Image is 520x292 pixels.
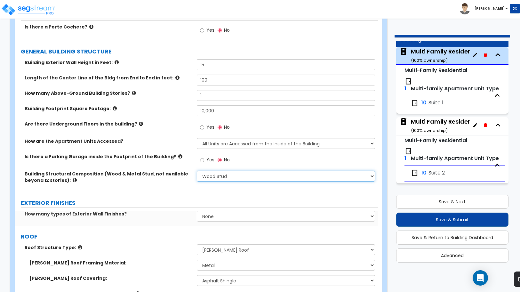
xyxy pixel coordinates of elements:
img: avatar.png [459,3,470,14]
label: Roof Structure Type: [25,244,192,251]
label: How are the Apartment Units Accessed? [25,138,192,144]
span: Multi-family Apartment Unit Type [411,85,499,92]
img: door.png [411,99,419,107]
small: Multi-Family Residential [404,137,467,144]
label: Building Structural Composition (Wood & Metal Stud, not available beyond 12 stories): [25,171,192,183]
i: click for more info! [89,24,93,29]
span: No [224,27,230,33]
span: Yes [206,124,214,130]
label: How many types of Exterior Wall Finishes? [25,211,192,217]
label: EXTERIOR FINISHES [21,199,378,207]
input: Yes [200,157,204,164]
img: logo_pro_r.png [1,3,55,16]
button: Save & Submit [396,213,508,227]
div: Multi Family Residential Building B [411,118,512,134]
input: No [218,124,222,131]
i: click for more info! [175,75,180,80]
label: Building Footprint Square Footage: [25,105,192,112]
label: [PERSON_NAME] Roof Covering: [29,275,192,281]
label: [PERSON_NAME] Roof Framing Material: [29,260,192,266]
span: Yes [206,157,214,163]
label: Are there Underground Floors in the building? [25,121,192,127]
label: Is there a Parking Garage inside the Footprint of the Building? [25,153,192,160]
small: Multi-Family Residential [404,67,467,74]
label: Length of the Center Line of the Bldg from End to End in feet: [25,75,192,81]
span: 1 [404,85,406,92]
span: Yes [206,27,214,33]
b: [PERSON_NAME] [475,6,505,11]
input: No [218,157,222,164]
span: Suite 2 [428,169,445,177]
button: Advanced [396,248,508,263]
input: No [218,27,222,34]
i: click for more info! [115,60,119,65]
img: door.png [411,169,419,177]
span: 10 [421,99,427,107]
small: ( 100 % ownership) [411,57,448,63]
span: 10 [421,169,427,177]
i: click for more info! [178,154,182,159]
span: No [224,124,230,130]
label: How many Above-Ground Building Stories? [25,90,192,96]
button: Save & Next [396,195,508,209]
span: Multi Family Residential Building A [399,47,470,64]
span: Multi-family Apartment Unit Type [411,155,499,162]
label: ROOF [21,232,378,241]
i: click for more info! [73,178,77,182]
button: Save & Return to Building Dashboard [396,231,508,245]
label: Building Exterior Wall Height in Feet: [25,59,192,66]
input: Yes [200,124,204,131]
i: click for more info! [78,245,82,250]
span: Suite 1 [428,99,444,107]
img: building.svg [399,47,408,56]
div: Multi Family Residential Building A [411,47,513,64]
img: door.png [404,147,412,155]
label: Is there a Porte Cochere? [25,24,192,30]
i: click for more info! [139,121,143,126]
span: No [224,157,230,163]
img: door.png [404,77,412,85]
span: 1 [404,155,406,162]
span: Multi Family Residential Building B [399,118,470,134]
i: click for more info! [113,106,117,111]
input: Yes [200,27,204,34]
i: click for more info! [132,91,136,95]
div: Open Intercom Messenger [473,270,488,286]
small: ( 100 % ownership) [411,127,448,134]
img: building.svg [399,118,408,126]
label: GENERAL BUILDING STRUCTURE [21,47,378,56]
